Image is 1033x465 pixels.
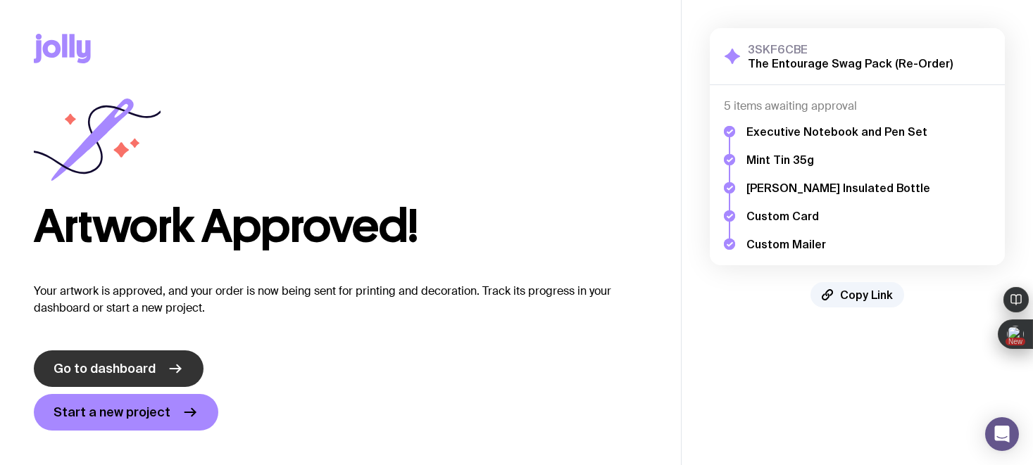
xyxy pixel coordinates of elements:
[748,56,953,70] h2: The Entourage Swag Pack (Re-Order)
[34,350,204,387] a: Go to dashboard
[985,417,1019,451] div: Open Intercom Messenger
[746,181,930,195] h5: [PERSON_NAME] Insulated Bottle
[746,209,930,223] h5: Custom Card
[34,283,647,317] p: Your artwork is approved, and your order is now being sent for printing and decoration. Track its...
[34,394,218,431] a: Start a new project
[34,204,647,249] h1: Artwork Approved!
[840,288,893,302] span: Copy Link
[724,99,991,113] h4: 5 items awaiting approval
[746,153,930,167] h5: Mint Tin 35g
[810,282,904,307] button: Copy Link
[746,237,930,251] h5: Custom Mailer
[54,404,170,421] span: Start a new project
[746,125,930,139] h5: Executive Notebook and Pen Set
[54,360,156,377] span: Go to dashboard
[748,42,953,56] h3: 3SKF6CBE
